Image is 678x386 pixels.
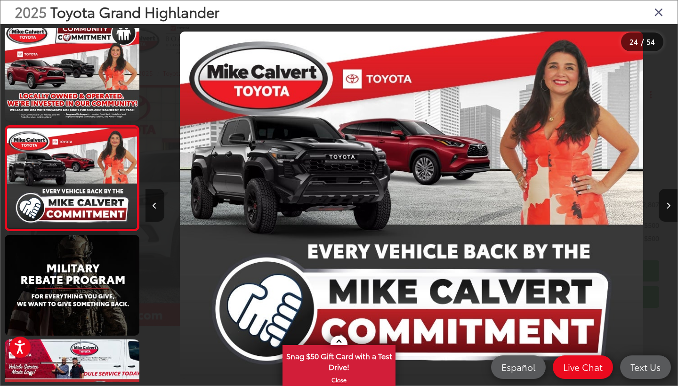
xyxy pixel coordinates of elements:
button: Next image [659,189,678,222]
div: 2025 Toyota Grand Highlander XLE 23 [145,32,678,379]
span: 24 [630,36,638,47]
span: 54 [646,36,655,47]
span: Snag $50 Gift Card with a Test Drive! [283,346,395,375]
span: / [640,39,645,45]
a: Text Us [620,355,671,379]
span: Toyota Grand Highlander [50,1,219,22]
button: Previous image [145,189,164,222]
span: 2025 [15,1,47,22]
img: 2025 Toyota Grand Highlander XLE [3,233,140,336]
span: Live Chat [558,361,607,373]
img: 2025 Toyota Grand Highlander XLE [3,20,140,122]
i: Close gallery [654,6,663,18]
a: Español [491,355,546,379]
img: 2025 Toyota Grand Highlander XLE [6,129,138,228]
a: Live Chat [553,355,613,379]
span: Text Us [626,361,665,373]
span: Español [497,361,540,373]
img: 2025 Toyota Grand Highlander XLE [180,32,643,379]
